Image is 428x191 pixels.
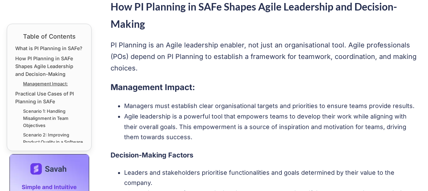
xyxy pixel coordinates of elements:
div: Table of Contents [15,32,83,41]
p: PI Planning is an Agile leadership enabler, not just an organisational tool. Agile professionals ... [111,39,422,74]
h3: Management Impact: [111,81,422,94]
li: Agile leadership is a powerful tool that empowers teams to develop their work while aligning with... [124,111,422,143]
strong: Decision-Making Factors [111,151,193,159]
a: How PI Planning in SAFe Shapes Agile Leadership and Decision-Making [15,55,83,78]
a: What is PI Planning in SAFe? [15,44,82,52]
li: Managers must establish clear organisational targets and priorities to ensure teams provide results. [124,101,422,111]
a: Management Impact: [23,80,68,87]
a: Practical Use Cases of PI Planning in SAFe [15,90,83,105]
a: Scenario 1: Handling Misalignment in Team Objectives [23,108,83,129]
iframe: Chat Widget [394,158,428,191]
li: Leaders and stakeholders prioritise functionalities and goals determined by their value to the co... [124,168,422,188]
a: Scenario 2: Improving Product Quality in a Software Company. [23,131,83,152]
